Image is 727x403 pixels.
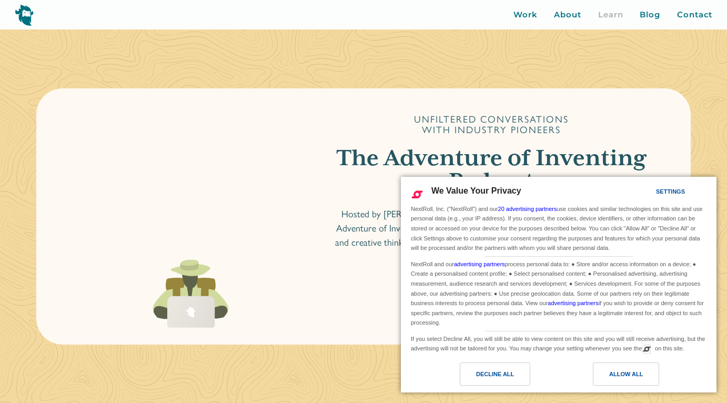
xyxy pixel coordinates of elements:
a: Learn [598,9,623,21]
div: NextRoll, Inc. ("NextRoll") and our use cookies and similar technologies on this site and use per... [409,203,709,254]
p: Hosted by [PERSON_NAME] and [PERSON_NAME], co-founder's of Yeti, the Adventure of Inventing podca... [331,206,652,264]
a: Allow All [559,362,710,391]
a: Decline All [407,362,559,391]
a: advertising partners [548,300,599,306]
a: Blog [640,9,660,21]
div: Decline All [476,368,514,380]
div: Unfiltered Conversations with Industry Pioneers [414,114,569,135]
a: Work [513,9,538,21]
a: Contact [677,9,712,21]
h1: The Adventure of Inventing Podcast [331,147,652,194]
a: 20 advertising partners [498,206,557,212]
a: Settings [638,183,663,203]
img: yeti logo icon [15,4,34,26]
div: NextRoll and our process personal data to: ● Store and/or access information on a device; ● Creat... [409,257,709,329]
a: advertising partners [454,261,505,267]
div: Allow All [609,368,643,380]
div: If you select Decline All, you will still be able to view content on this site and you will still... [409,331,709,355]
span: We Value Your Privacy [431,186,521,195]
a: About [554,9,581,21]
div: Settings [656,186,685,197]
